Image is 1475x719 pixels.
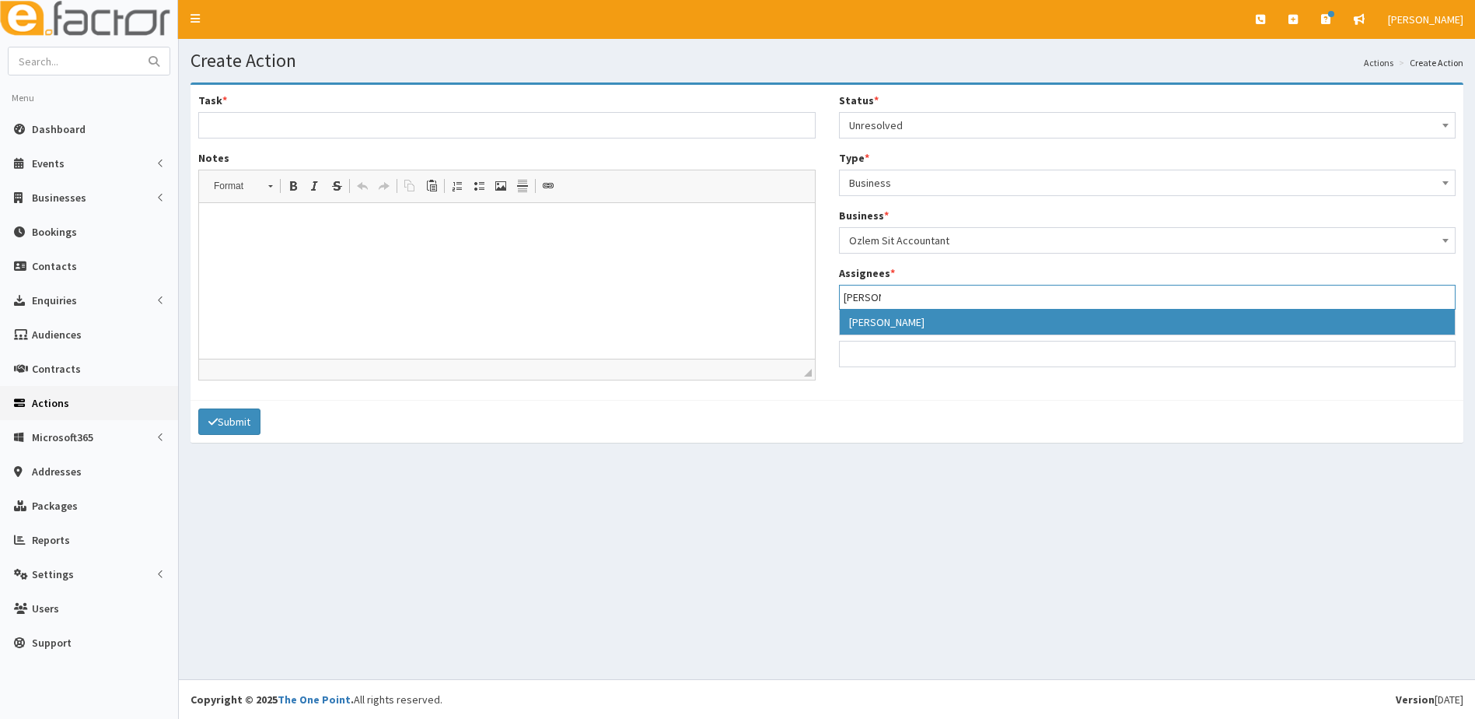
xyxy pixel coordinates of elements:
footer: All rights reserved. [179,679,1475,719]
span: Packages [32,499,78,513]
span: Addresses [32,465,82,479]
span: Support [32,636,72,650]
iframe: Rich Text Editor, notes [199,203,815,359]
b: Version [1396,693,1435,707]
a: Insert/Remove Bulleted List [468,176,490,196]
span: Format [206,176,260,196]
label: Task [198,93,227,108]
span: Settings [32,567,74,581]
a: Undo (Ctrl+Z) [351,176,373,196]
a: Bold (Ctrl+B) [282,176,304,196]
li: Create Action [1395,56,1463,69]
li: [PERSON_NAME] [840,310,1456,335]
h1: Create Action [190,51,1463,71]
span: Audiences [32,328,82,342]
a: Insert Horizontal Line [512,176,533,196]
span: Actions [32,396,69,410]
span: Unresolved [849,114,1446,136]
span: Drag to resize [804,369,812,377]
a: Actions [1364,56,1393,69]
input: Search... [9,47,139,75]
span: Microsoft365 [32,430,93,444]
label: Business [839,208,889,223]
span: Ozlem Sit Accountant [849,230,1446,251]
span: Events [32,156,65,170]
label: Assignees [839,265,895,281]
span: Businesses [32,191,86,205]
span: Ozlem Sit Accountant [839,227,1456,254]
label: Status [839,93,879,108]
span: Reports [32,533,70,547]
a: Copy (Ctrl+C) [399,176,421,196]
a: Format [205,175,281,197]
a: Strike Through [326,176,348,196]
span: [PERSON_NAME] [1388,12,1463,26]
span: Unresolved [839,112,1456,139]
a: Redo (Ctrl+Y) [373,176,395,196]
span: Contacts [32,259,77,273]
a: Italic (Ctrl+I) [304,176,326,196]
a: The One Point [278,693,351,707]
button: Submit [198,409,260,435]
strong: Copyright © 2025 . [190,693,354,707]
span: Enquiries [32,293,77,307]
span: Business [849,172,1446,194]
a: Link (Ctrl+L) [537,176,559,196]
label: Notes [198,150,229,166]
a: Image [490,176,512,196]
span: Contracts [32,362,81,376]
span: Dashboard [32,122,86,136]
div: [DATE] [1396,692,1463,707]
span: Bookings [32,225,77,239]
a: Paste (Ctrl+V) [421,176,442,196]
span: Users [32,602,59,616]
a: Insert/Remove Numbered List [446,176,468,196]
label: Type [839,150,869,166]
span: Business [839,170,1456,196]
